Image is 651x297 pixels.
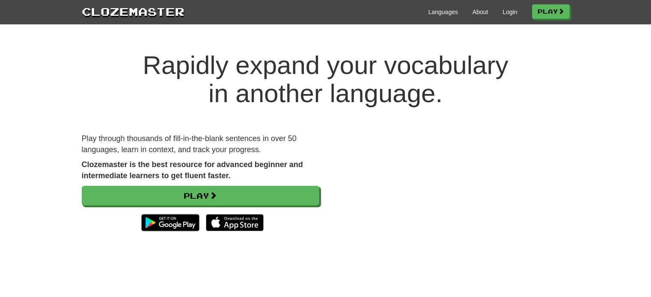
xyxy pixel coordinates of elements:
[82,133,319,155] p: Play through thousands of fill-in-the-blank sentences in over 50 languages, learn in context, and...
[82,186,319,206] a: Play
[82,160,303,180] strong: Clozemaster is the best resource for advanced beginner and intermediate learners to get fluent fa...
[428,8,458,16] a: Languages
[82,3,184,19] a: Clozemaster
[532,4,570,19] a: Play
[206,214,264,231] img: Download_on_the_App_Store_Badge_US-UK_135x40-25178aeef6eb6b83b96f5f2d004eda3bffbb37122de64afbaef7...
[137,210,203,235] img: Get it on Google Play
[473,8,488,16] a: About
[502,8,517,16] a: Login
